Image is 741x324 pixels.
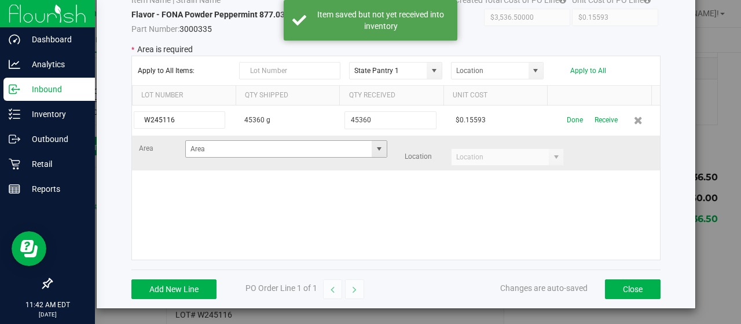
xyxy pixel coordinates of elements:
inline-svg: Analytics [9,59,20,70]
td: 45360 g [237,105,343,136]
p: [DATE] [5,310,90,319]
p: Analytics [20,57,90,71]
label: Area [139,143,185,154]
p: Retail [20,157,90,171]
span: PO Order Line 1 of 1 [245,283,317,293]
th: Unit Cost [443,86,547,105]
input: Area [350,63,427,79]
iframe: Resource center [12,231,46,266]
span: Area is required [137,45,193,54]
inline-svg: Dashboard [9,34,20,45]
span: 3000335 [131,20,303,35]
input: Lot Number [239,62,340,79]
th: Lot Number [132,86,236,105]
span: Part Number: [131,24,179,34]
p: Outbound [20,132,90,146]
p: Reports [20,182,90,196]
p: Inventory [20,107,90,121]
button: Add New Line [131,279,217,299]
div: Item saved but not yet received into inventory [313,9,449,32]
label: Location [405,151,451,162]
input: Location [452,63,529,79]
p: Inbound [20,82,90,96]
p: Dashboard [20,32,90,46]
strong: Flavor - FONA Powder Peppermint 877.0359U [131,10,299,19]
inline-svg: Outbound [9,133,20,145]
inline-svg: Inbound [9,83,20,95]
th: Qty Received [339,86,443,105]
button: Apply to All [570,67,606,75]
td: $0.15593 [449,105,554,136]
input: Lot Number [134,111,225,129]
span: Apply to All Items: [138,67,230,75]
p: 11:42 AM EDT [5,300,90,310]
th: Qty Shipped [236,86,339,105]
span: Changes are auto-saved [500,283,588,293]
inline-svg: Reports [9,183,20,195]
button: Done [567,110,583,130]
button: Close [605,279,661,299]
input: Area [186,141,372,157]
inline-svg: Inventory [9,108,20,120]
button: Receive [595,110,618,130]
inline-svg: Retail [9,158,20,170]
